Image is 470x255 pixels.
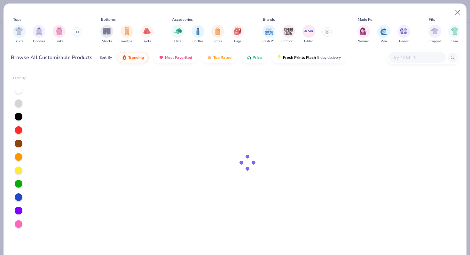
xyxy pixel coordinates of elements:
[122,55,127,60] img: trending.gif
[140,25,153,44] div: filter for Skirts
[358,17,374,22] div: Made For
[100,25,113,44] div: filter for Shorts
[13,76,26,81] div: Filter By
[357,25,370,44] div: filter for Women
[302,25,315,44] button: filter button
[120,39,134,44] span: Sweatpants
[283,55,316,60] span: Fresh Prints Flash
[202,52,236,63] button: Top Rated
[241,52,267,63] button: Price
[123,27,130,35] img: Sweatpants Image
[33,39,45,44] span: Hoodies
[281,25,296,44] div: filter for Comfort Colors
[172,17,193,22] div: Accessories
[53,25,66,44] button: filter button
[159,55,164,60] img: most_fav.gif
[357,25,370,44] button: filter button
[304,27,314,36] img: Gildan Image
[100,25,113,44] button: filter button
[262,25,276,44] button: filter button
[399,39,409,44] span: Unisex
[264,27,274,36] img: Fresh Prints Image
[128,55,144,60] span: Trending
[55,39,63,44] span: Tanks
[192,39,203,44] span: Bottles
[262,25,276,44] div: filter for Fresh Prints
[15,39,23,44] span: Shirts
[143,39,151,44] span: Skirts
[277,55,282,60] img: flash.gif
[214,39,222,44] span: Totes
[284,27,294,36] img: Comfort Colors Image
[428,25,441,44] button: filter button
[154,52,197,63] button: Most Favorited
[120,25,134,44] div: filter for Sweatpants
[448,25,461,44] button: filter button
[380,39,387,44] span: Men
[56,27,63,35] img: Tanks Image
[377,25,390,44] button: filter button
[452,6,464,19] button: Close
[304,39,313,44] span: Gildan
[171,25,184,44] button: filter button
[451,27,458,35] img: Slim Image
[13,17,21,22] div: Tops
[392,54,442,61] input: Try "T-Shirt"
[448,25,461,44] div: filter for Slim
[174,39,181,44] span: Hats
[231,25,244,44] button: filter button
[143,27,151,35] img: Skirts Image
[281,25,296,44] button: filter button
[13,25,26,44] div: filter for Shirts
[102,39,112,44] span: Shorts
[174,27,182,35] img: Hats Image
[428,39,441,44] span: Cropped
[213,55,231,60] span: Top Rated
[302,25,315,44] div: filter for Gildan
[234,39,241,44] span: Bags
[358,39,370,44] span: Women
[317,54,341,61] span: 5 day delivery
[120,25,134,44] button: filter button
[194,27,201,35] img: Bottles Image
[140,25,153,44] button: filter button
[35,27,43,35] img: Hoodies Image
[207,55,212,60] img: TopRated.gif
[429,17,435,22] div: Fits
[33,25,45,44] div: filter for Hoodies
[171,25,184,44] div: filter for Hats
[15,27,23,35] img: Shirts Image
[211,25,224,44] button: filter button
[431,27,438,35] img: Cropped Image
[53,25,66,44] div: filter for Tanks
[211,25,224,44] div: filter for Totes
[377,25,390,44] div: filter for Men
[231,25,244,44] div: filter for Bags
[451,39,458,44] span: Slim
[192,25,204,44] button: filter button
[214,27,221,35] img: Totes Image
[428,25,441,44] div: filter for Cropped
[99,55,112,60] div: Sort By
[192,25,204,44] div: filter for Bottles
[263,17,275,22] div: Brands
[33,25,45,44] button: filter button
[400,27,407,35] img: Unisex Image
[234,27,241,35] img: Bags Image
[13,25,26,44] button: filter button
[165,55,192,60] span: Most Favorited
[281,39,296,44] span: Comfort Colors
[103,27,111,35] img: Shorts Image
[397,25,410,44] div: filter for Unisex
[253,55,262,60] span: Price
[397,25,410,44] button: filter button
[11,54,92,61] div: Browse All Customizable Products
[101,17,116,22] div: Bottoms
[262,39,276,44] span: Fresh Prints
[117,52,149,63] button: Trending
[272,52,346,63] button: Fresh Prints Flash5 day delivery
[360,27,367,35] img: Women Image
[380,27,387,35] img: Men Image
